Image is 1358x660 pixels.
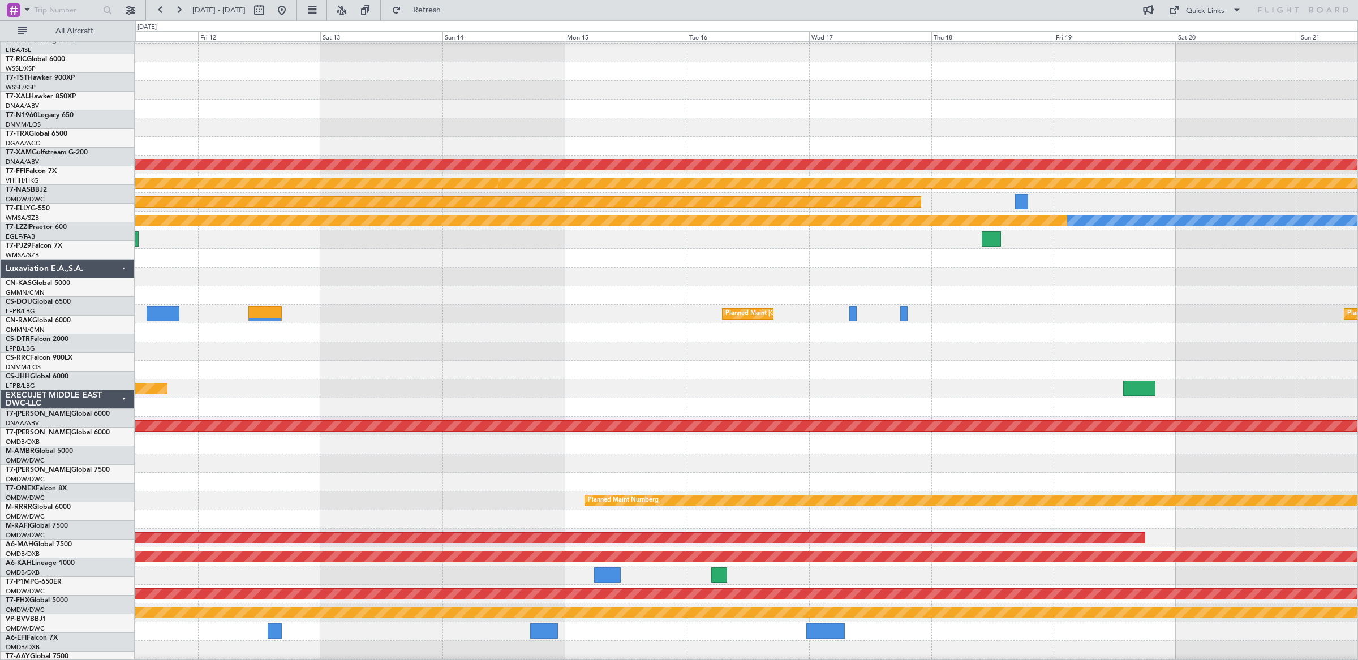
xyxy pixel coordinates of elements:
a: WSSL/XSP [6,83,36,92]
span: A6-KAH [6,560,32,567]
a: T7-XALHawker 850XP [6,93,76,100]
a: A6-EFIFalcon 7X [6,635,58,641]
span: T7-ONEX [6,485,36,492]
a: EGLF/FAB [6,232,35,241]
a: T7-[PERSON_NAME]Global 6000 [6,429,110,436]
a: DNAA/ABV [6,158,39,166]
span: T7-ELLY [6,205,31,212]
div: Thu 11 [76,31,198,41]
a: LFPB/LBG [6,307,35,316]
span: M-RRRR [6,504,32,511]
span: T7-FFI [6,168,25,175]
div: Sun 14 [442,31,565,41]
a: WSSL/XSP [6,64,36,73]
span: CN-KAS [6,280,32,287]
a: DNAA/ABV [6,419,39,428]
a: LFPB/LBG [6,344,35,353]
a: VHHH/HKG [6,176,39,185]
span: T7-TST [6,75,28,81]
a: OMDW/DWC [6,531,45,540]
div: Fri 12 [198,31,320,41]
a: VP-BVVBBJ1 [6,616,46,623]
a: CS-RRCFalcon 900LX [6,355,72,361]
a: LTBA/ISL [6,46,31,54]
div: Thu 18 [931,31,1054,41]
a: DNMM/LOS [6,120,41,129]
a: LFPB/LBG [6,382,35,390]
span: T7-[PERSON_NAME] [6,429,71,436]
a: OMDB/DXB [6,438,40,446]
a: M-AMBRGlobal 5000 [6,448,73,455]
span: CS-JHH [6,373,30,380]
a: M-RRRRGlobal 6000 [6,504,71,511]
div: [DATE] [137,23,157,32]
span: T7-RIC [6,56,27,63]
a: T7-ELLYG-550 [6,205,50,212]
span: T7-[PERSON_NAME] [6,467,71,473]
a: DNMM/LOS [6,363,41,372]
a: OMDW/DWC [6,195,45,204]
span: M-AMBR [6,448,35,455]
span: T7-PJ29 [6,243,31,249]
a: M-RAFIGlobal 7500 [6,523,68,529]
div: Mon 15 [565,31,687,41]
span: CS-RRC [6,355,30,361]
a: CN-KASGlobal 5000 [6,280,70,287]
a: OMDW/DWC [6,624,45,633]
a: OMDB/DXB [6,568,40,577]
span: M-RAFI [6,523,29,529]
a: T7-PJ29Falcon 7X [6,243,62,249]
a: T7-[PERSON_NAME]Global 7500 [6,467,110,473]
span: All Aircraft [29,27,119,35]
a: T7-ONEXFalcon 8X [6,485,67,492]
div: Tue 16 [687,31,809,41]
a: A6-MAHGlobal 7500 [6,541,72,548]
span: T7-FHX [6,597,29,604]
a: T7-TRXGlobal 6500 [6,131,67,137]
span: T7-XAL [6,93,29,100]
a: OMDB/DXB [6,550,40,558]
span: T7-NAS [6,187,31,193]
span: T7-XAM [6,149,32,156]
a: CS-DTRFalcon 2000 [6,336,68,343]
div: Sat 13 [320,31,442,41]
span: T7-N1960 [6,112,37,119]
a: CS-JHHGlobal 6000 [6,373,68,380]
a: OMDW/DWC [6,456,45,465]
a: OMDB/DXB [6,643,40,652]
span: T7-[PERSON_NAME] [6,411,71,417]
a: GMMN/CMN [6,288,45,297]
a: T7-FHXGlobal 5000 [6,597,68,604]
a: OMDW/DWC [6,512,45,521]
span: T7-TRX [6,131,29,137]
a: OMDW/DWC [6,587,45,596]
a: T7-NASBBJ2 [6,187,47,193]
div: Quick Links [1186,6,1224,17]
a: OMDW/DWC [6,606,45,614]
a: WMSA/SZB [6,251,39,260]
a: T7-N1960Legacy 650 [6,112,74,119]
a: OMDW/DWC [6,494,45,502]
a: T7-XAMGulfstream G-200 [6,149,88,156]
div: Fri 19 [1054,31,1176,41]
a: CS-DOUGlobal 6500 [6,299,71,305]
a: T7-RICGlobal 6000 [6,56,65,63]
span: CS-DOU [6,299,32,305]
a: CN-RAKGlobal 6000 [6,317,71,324]
input: Trip Number [35,2,100,19]
a: T7-LZZIPraetor 600 [6,224,67,231]
a: A6-KAHLineage 1000 [6,560,75,567]
span: T7-P1MP [6,579,34,585]
a: WMSA/SZB [6,214,39,222]
div: Planned Maint [GEOGRAPHIC_DATA] ([GEOGRAPHIC_DATA]) [725,305,904,322]
button: All Aircraft [12,22,123,40]
div: Sat 20 [1176,31,1298,41]
a: DGAA/ACC [6,139,40,148]
span: Refresh [403,6,451,14]
div: Wed 17 [809,31,931,41]
span: CS-DTR [6,336,30,343]
a: OMDW/DWC [6,475,45,484]
a: GMMN/CMN [6,326,45,334]
span: VP-BVV [6,616,30,623]
a: DNAA/ABV [6,102,39,110]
